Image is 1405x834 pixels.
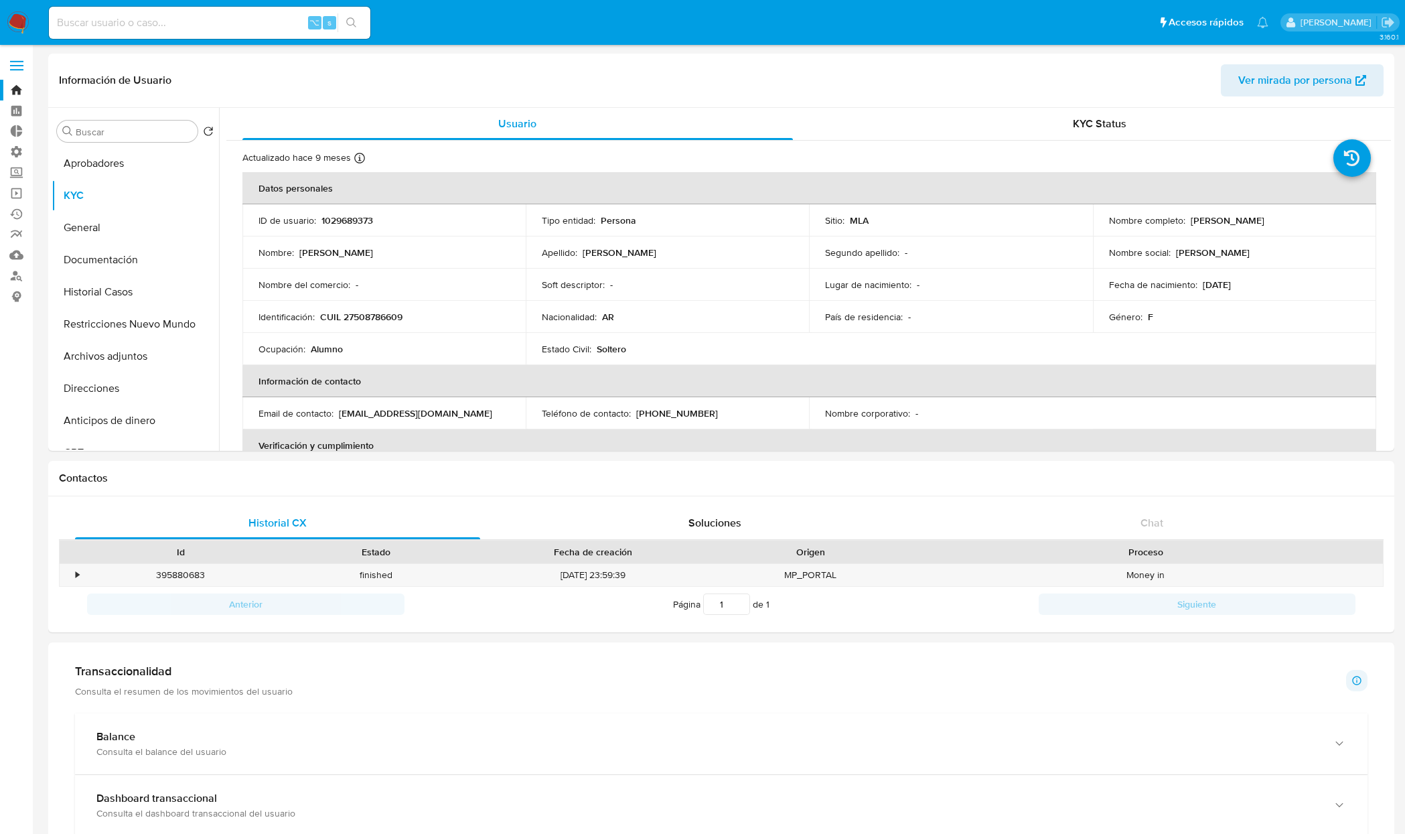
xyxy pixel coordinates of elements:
[279,564,474,586] div: finished
[52,147,219,180] button: Aprobadores
[673,594,769,615] span: Página de
[1169,15,1244,29] span: Accesos rápidos
[597,343,626,355] p: Soltero
[242,151,351,164] p: Actualizado hace 9 meses
[258,279,350,291] p: Nombre del comercio :
[825,311,903,323] p: País de residencia :
[242,172,1376,204] th: Datos personales
[850,214,869,226] p: MLA
[908,564,1383,586] div: Money in
[908,311,911,323] p: -
[498,116,536,131] span: Usuario
[610,279,613,291] p: -
[1148,311,1153,323] p: F
[52,340,219,372] button: Archivos adjuntos
[1381,15,1395,29] a: Salir
[52,437,219,469] button: CBT
[258,311,315,323] p: Identificación :
[62,126,73,137] button: Buscar
[76,126,192,138] input: Buscar
[242,429,1376,462] th: Verificación y cumplimiento
[1140,515,1163,531] span: Chat
[59,472,1384,485] h1: Contactos
[473,564,713,586] div: [DATE] 23:59:39
[311,343,343,355] p: Alumno
[917,279,919,291] p: -
[766,598,769,611] span: 1
[52,372,219,405] button: Direcciones
[203,126,214,141] button: Volver al orden por defecto
[825,279,911,291] p: Lugar de nacimiento :
[356,279,358,291] p: -
[1191,214,1264,226] p: [PERSON_NAME]
[299,247,373,259] p: [PERSON_NAME]
[1257,17,1268,28] a: Notificaciones
[52,180,219,212] button: KYC
[258,214,316,226] p: ID de usuario :
[339,407,492,419] p: [EMAIL_ADDRESS][DOMAIN_NAME]
[258,407,334,419] p: Email de contacto :
[52,276,219,308] button: Historial Casos
[258,343,305,355] p: Ocupación :
[601,214,636,226] p: Persona
[76,569,79,581] div: •
[915,407,918,419] p: -
[825,407,910,419] p: Nombre corporativo :
[1109,214,1185,226] p: Nombre completo :
[248,515,307,531] span: Historial CX
[87,594,404,615] button: Anterior
[583,247,656,259] p: [PERSON_NAME]
[288,545,465,559] div: Estado
[636,407,718,419] p: [PHONE_NUMBER]
[905,247,907,259] p: -
[338,13,365,32] button: search-icon
[542,407,631,419] p: Teléfono de contacto :
[825,247,899,259] p: Segundo apellido :
[713,564,909,586] div: MP_PORTAL
[52,308,219,340] button: Restricciones Nuevo Mundo
[59,74,171,87] h1: Información de Usuario
[602,311,614,323] p: AR
[688,515,741,531] span: Soluciones
[542,311,597,323] p: Nacionalidad :
[258,247,294,259] p: Nombre :
[1109,279,1197,291] p: Fecha de nacimiento :
[542,343,591,355] p: Estado Civil :
[49,14,370,31] input: Buscar usuario o caso...
[1221,64,1384,96] button: Ver mirada por persona
[327,16,331,29] span: s
[83,564,279,586] div: 395880683
[723,545,899,559] div: Origen
[52,212,219,244] button: General
[1039,594,1356,615] button: Siguiente
[52,405,219,437] button: Anticipos de dinero
[1109,247,1171,259] p: Nombre social :
[825,214,844,226] p: Sitio :
[321,214,373,226] p: 1029689373
[309,16,319,29] span: ⌥
[1203,279,1231,291] p: [DATE]
[542,214,595,226] p: Tipo entidad :
[542,247,577,259] p: Apellido :
[1176,247,1250,259] p: [PERSON_NAME]
[1301,16,1376,29] p: jessica.fukman@mercadolibre.com
[483,545,703,559] div: Fecha de creación
[320,311,402,323] p: CUIL 27508786609
[52,244,219,276] button: Documentación
[542,279,605,291] p: Soft descriptor :
[92,545,269,559] div: Id
[242,365,1376,397] th: Información de contacto
[917,545,1374,559] div: Proceso
[1238,64,1352,96] span: Ver mirada por persona
[1109,311,1142,323] p: Género :
[1073,116,1126,131] span: KYC Status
